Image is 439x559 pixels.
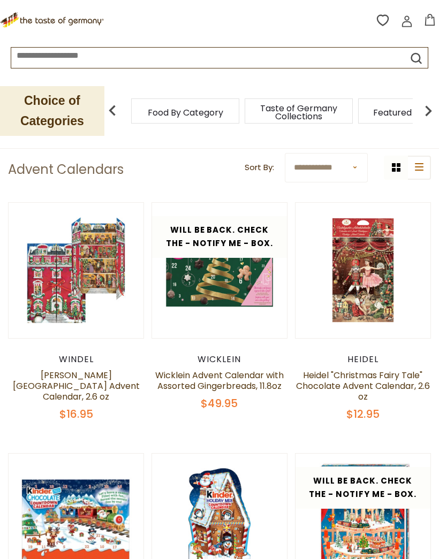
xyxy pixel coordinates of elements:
[13,369,140,403] a: [PERSON_NAME][GEOGRAPHIC_DATA] Advent Calendar, 2.6 oz
[256,104,342,120] a: Taste of Germany Collections
[8,354,144,365] div: Windel
[102,100,123,121] img: previous arrow
[295,354,431,365] div: Heidel
[346,407,380,422] span: $12.95
[152,203,287,338] img: Wicklein Advent Calendar Assorted Gingerbread
[296,203,430,338] img: Heidel Christmas Fairy Tale Chocolate Advent Calendar
[59,407,93,422] span: $16.95
[155,369,284,392] a: Wicklein Advent Calendar with Assorted Gingerbreads, 11.8oz
[296,369,430,403] a: Heidel "Christmas Fairy Tale" Chocolate Advent Calendar, 2.6 oz
[201,396,238,411] span: $49.95
[418,100,439,121] img: next arrow
[152,354,287,365] div: Wicklein
[148,109,223,117] a: Food By Category
[245,161,274,174] label: Sort By:
[9,203,143,338] img: Windel Manor House Advent Calendar
[8,162,124,178] h1: Advent Calendars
